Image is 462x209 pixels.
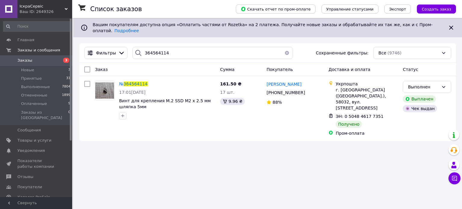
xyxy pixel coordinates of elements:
div: Чек выдан [403,105,437,112]
span: 7804 [62,84,70,90]
span: Статус [403,67,418,72]
div: Получено [336,121,362,128]
img: Фото товару [95,82,114,98]
span: Заказ [95,67,108,72]
span: ІскраСервіс [20,4,65,9]
span: [PHONE_NUMBER] [266,90,305,95]
button: Экспорт [384,5,411,14]
div: Выполнен [408,84,439,90]
span: Заказы [17,58,32,63]
span: Скачать отчет по пром-оплате [241,6,311,12]
div: Выплачен [403,95,436,103]
span: Заказы и сообщения [17,48,60,53]
span: Покупатель [266,67,293,72]
span: Отмененные [21,93,47,98]
button: Управление статусами [322,5,378,14]
span: Фильтры [96,50,116,56]
span: Выполненные [21,84,50,90]
span: Сумма [220,67,235,72]
div: Ваш ID: 2649326 [20,9,72,14]
input: Поиск [3,21,71,32]
span: Оплаченные [21,101,47,106]
div: г. [GEOGRAPHIC_DATA] ([GEOGRAPHIC_DATA].), 58032, вул. [STREET_ADDRESS] [336,87,398,111]
span: Главная [17,37,34,43]
div: Пром-оплата [336,130,398,136]
span: № [119,81,124,86]
span: 3 [68,67,70,73]
span: [PERSON_NAME] [266,82,301,87]
span: Все [378,50,386,56]
span: 9 [68,101,70,106]
a: №364564114 [119,81,148,86]
span: 364564114 [124,81,148,86]
span: Сохраненные фильтры: [316,50,368,56]
span: Уведомления [17,148,45,153]
span: Покупатели [17,184,42,190]
span: Заказы из [GEOGRAPHIC_DATA] [21,110,68,121]
span: Экспорт [389,7,406,11]
span: Доставка и оплата [328,67,370,72]
span: (9746) [387,51,402,55]
span: Сообщения [17,128,41,133]
span: Показатели работы компании [17,158,56,169]
div: 9.96 ₴ [220,98,245,105]
span: Управление статусами [326,7,374,11]
input: Поиск по номеру заказа, ФИО покупателя, номеру телефона, Email, номеру накладной [132,47,293,59]
a: Фото товару [95,81,114,100]
a: Подробнее [115,28,139,33]
button: Чат с покупателем [448,172,460,184]
span: Отзывы [17,174,33,180]
span: Вашим покупателям доступна опция «Оплатить частями от Rozetka» на 2 платежа. Получайте новые зака... [93,22,433,33]
span: 31 [66,76,70,81]
span: ЭН: 0 5048 4617 7351 [336,114,383,119]
button: Скачать отчет по пром-оплате [236,5,316,14]
span: 1899 [62,93,70,98]
span: Создать заказ [422,7,451,11]
span: 17 шт. [220,90,235,95]
span: Каталог ProSale [17,195,50,200]
a: Винт для крепления M.2 SSD M2 x 2.5 мм шляпка 5мм [119,98,211,109]
button: Очистить [281,47,293,59]
a: Создать заказ [411,6,456,11]
span: Новые [21,67,34,73]
span: 88% [273,100,282,105]
span: 0 [68,110,70,121]
span: Принятые [21,76,42,81]
div: Укрпошта [336,81,398,87]
span: 17:01[DATE] [119,90,146,95]
button: Создать заказ [417,5,456,14]
span: 161.50 ₴ [220,81,242,86]
a: [PERSON_NAME] [266,81,301,87]
span: 3 [63,58,69,63]
span: Товары и услуги [17,138,51,143]
h1: Список заказов [90,5,142,13]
